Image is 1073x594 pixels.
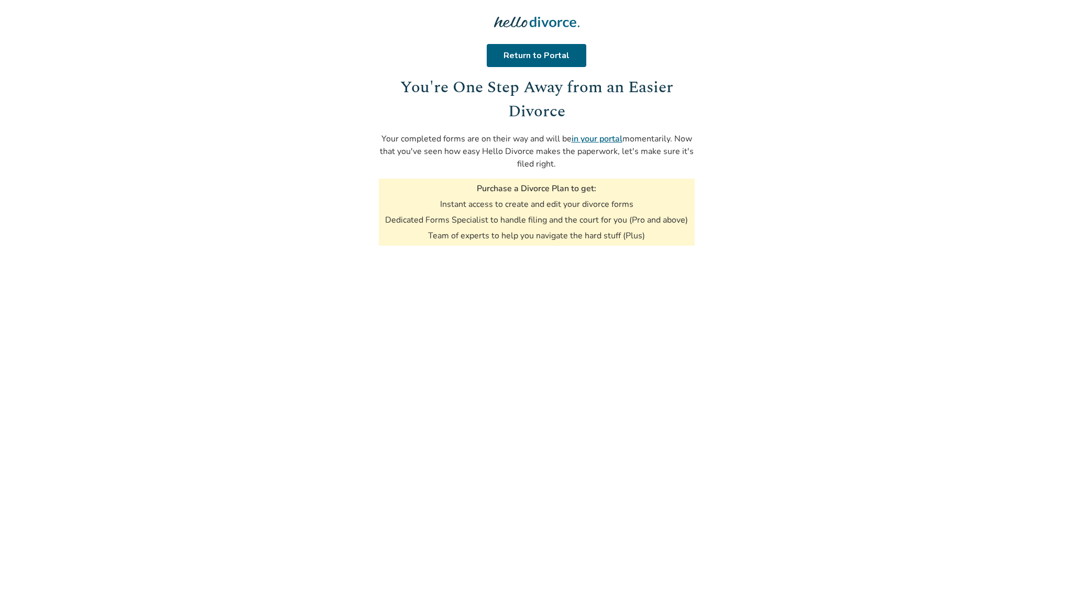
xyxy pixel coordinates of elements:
[477,183,596,194] h3: Purchase a Divorce Plan to get:
[489,44,584,67] a: Return to Portal
[440,199,633,210] li: Instant access to create and edit your divorce forms
[379,133,695,170] p: Your completed forms are on their way and will be momentarily. Now that you've seen how easy Hell...
[385,214,688,226] li: Dedicated Forms Specialist to handle filing and the court for you (Pro and above)
[379,75,695,124] h1: You're One Step Away from an Easier Divorce
[572,133,622,145] a: in your portal
[428,230,645,241] li: Team of experts to help you navigate the hard stuff (Plus)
